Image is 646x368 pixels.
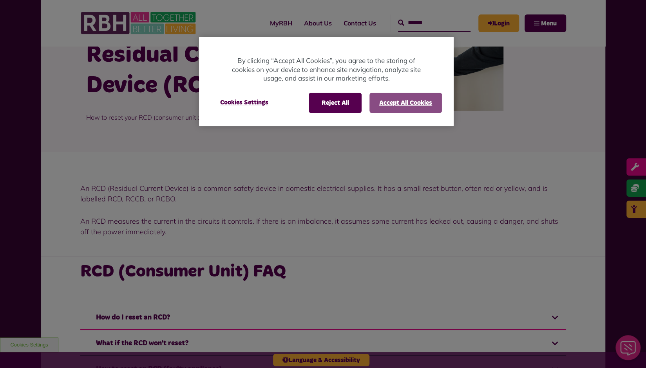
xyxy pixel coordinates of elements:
[369,93,442,113] button: Accept All Cookies
[211,93,278,112] button: Cookies Settings
[309,93,362,113] button: Reject All
[230,56,422,83] p: By clicking “Accept All Cookies”, you agree to the storing of cookies on your device to enhance s...
[5,2,30,27] div: Close Web Assistant
[199,37,454,126] div: Cookie banner
[199,37,454,126] div: Privacy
